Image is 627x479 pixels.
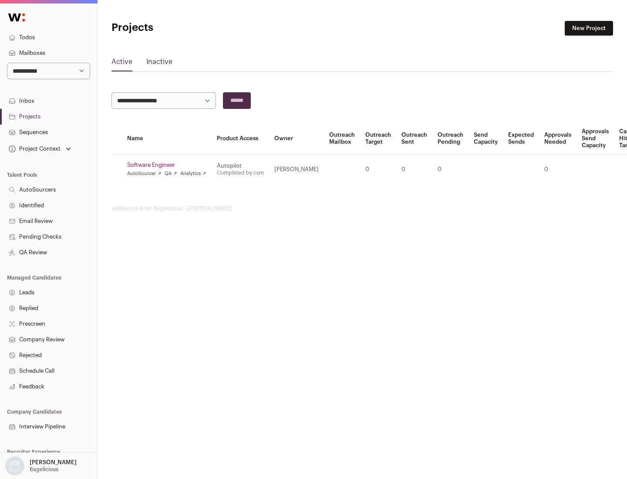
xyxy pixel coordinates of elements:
[539,123,576,155] th: Approvals Needed
[269,123,324,155] th: Owner
[180,170,206,177] a: Analytics ↗
[324,123,360,155] th: Outreach Mailbox
[396,155,432,185] td: 0
[565,21,613,36] a: New Project
[3,9,30,26] img: Wellfound
[269,155,324,185] td: [PERSON_NAME]
[165,170,177,177] a: QA ↗
[360,155,396,185] td: 0
[146,57,172,71] a: Inactive
[5,456,24,476] img: nopic.png
[217,162,264,169] div: Autopilot
[217,170,264,175] a: Completed by csm
[360,123,396,155] th: Outreach Target
[396,123,432,155] th: Outreach Sent
[432,155,469,185] td: 0
[111,21,279,35] h1: Projects
[212,123,269,155] th: Product Access
[7,145,61,152] div: Project Context
[469,123,503,155] th: Send Capacity
[7,143,73,155] button: Open dropdown
[432,123,469,155] th: Outreach Pending
[503,123,539,155] th: Expected Sends
[111,205,613,212] footer: wellfound:ai for Bagelicious - [PERSON_NAME]
[576,123,614,155] th: Approvals Send Capacity
[122,123,212,155] th: Name
[127,162,206,169] a: Software Engineer
[539,155,576,185] td: 0
[30,459,77,466] p: [PERSON_NAME]
[111,57,132,71] a: Active
[3,456,78,476] button: Open dropdown
[30,466,58,473] p: Bagelicious
[127,170,161,177] a: AutoSourcer ↗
